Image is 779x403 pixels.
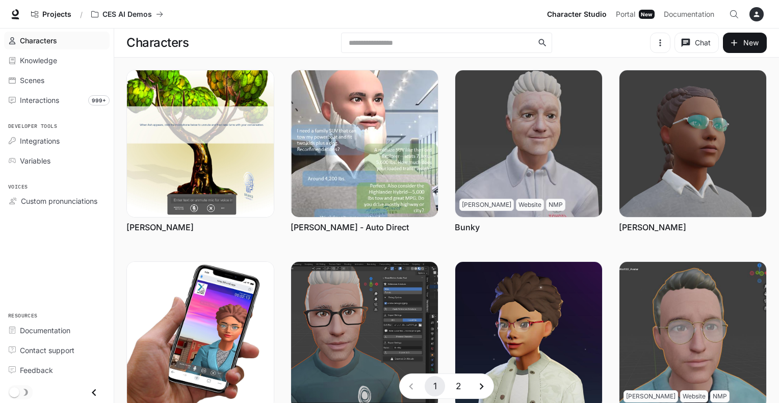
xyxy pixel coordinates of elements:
[547,8,607,21] span: Character Studio
[723,33,767,53] button: New
[126,33,189,53] h1: Characters
[472,376,492,396] button: Go to next page
[4,192,110,210] a: Custom pronunciations
[4,361,110,379] a: Feedback
[83,382,106,403] button: Close drawer
[291,70,438,217] img: Bob - Auto Direct
[639,10,655,19] div: New
[4,91,110,109] a: Interactions
[20,345,74,356] span: Contact support
[616,8,635,21] span: Portal
[4,152,110,170] a: Variables
[4,321,110,339] a: Documentation
[619,222,686,233] a: [PERSON_NAME]
[4,51,110,69] a: Knowledge
[543,4,611,24] a: Character Studio
[724,4,744,24] button: Open Command Menu
[4,71,110,89] a: Scenes
[291,222,409,233] a: [PERSON_NAME] - Auto Direct
[455,70,602,217] img: Bunky
[21,196,97,206] span: Custom pronunciations
[20,136,60,146] span: Integrations
[20,365,53,375] span: Feedback
[20,75,44,86] span: Scenes
[20,55,57,66] span: Knowledge
[76,9,87,20] div: /
[27,4,76,24] a: Go to projects
[20,35,57,46] span: Characters
[612,4,659,24] a: PortalNew
[425,376,445,396] button: page 1
[448,376,469,396] button: Go to page 2
[126,222,194,233] a: [PERSON_NAME]
[42,10,71,19] span: Projects
[88,95,110,105] span: 999+
[4,132,110,150] a: Integrations
[399,373,494,399] nav: pagination navigation
[4,341,110,359] a: Contact support
[20,95,59,105] span: Interactions
[619,70,766,217] img: Charles
[660,4,722,24] a: Documentation
[102,10,152,19] p: CES AI Demos
[20,325,70,336] span: Documentation
[455,222,480,233] a: Bunky
[4,32,110,49] a: Characters
[20,155,50,166] span: Variables
[674,33,719,53] button: Chat
[9,386,19,397] span: Dark mode toggle
[664,8,714,21] span: Documentation
[127,70,274,217] img: Ash Adman
[87,4,168,24] button: All workspaces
